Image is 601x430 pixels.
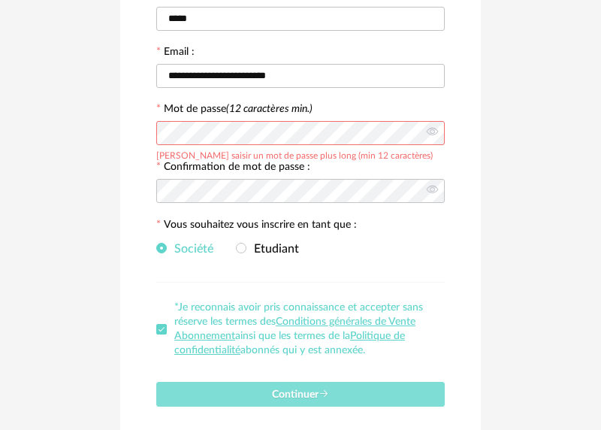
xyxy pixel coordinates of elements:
[156,162,310,175] label: Confirmation de mot de passe :
[174,316,415,341] a: Conditions générales de Vente Abonnement
[156,382,445,407] button: Continuer
[174,302,423,356] span: *Je reconnais avoir pris connaissance et accepter sans réserve les termes des ainsi que les terme...
[156,148,433,160] div: [PERSON_NAME] saisir un mot de passe plus long (min 12 caractères)
[164,104,313,114] label: Mot de passe
[156,47,195,60] label: Email :
[246,243,299,255] span: Etudiant
[226,104,313,114] i: (12 caractères min.)
[167,243,213,255] span: Société
[174,331,405,356] a: Politique de confidentialité
[156,220,357,233] label: Vous souhaitez vous inscrire en tant que :
[272,389,329,400] span: Continuer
